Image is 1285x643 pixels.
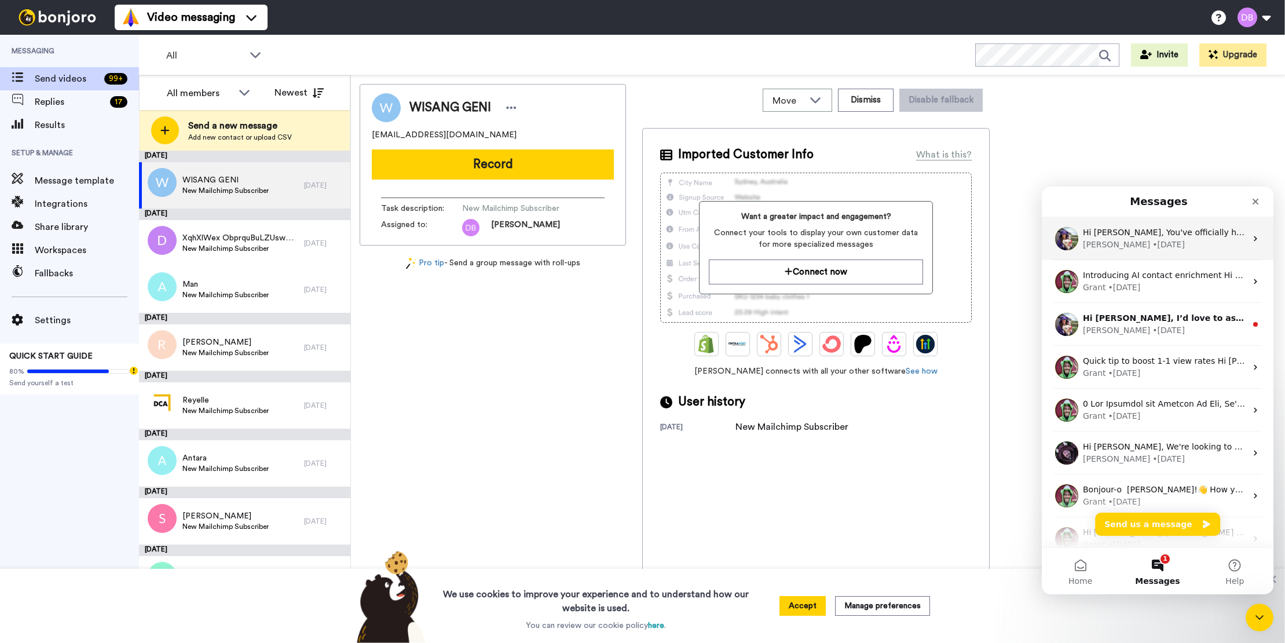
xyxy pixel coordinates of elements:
[182,452,269,464] span: Antara
[139,209,350,220] div: [DATE]
[67,309,99,321] div: • [DATE]
[462,203,572,214] span: New Mailchimp Subscriber
[139,151,350,162] div: [DATE]
[67,95,99,107] div: • [DATE]
[182,568,269,580] span: [PERSON_NAME]
[41,181,64,193] div: Grant
[1042,187,1273,594] iframe: Intercom live chat
[35,118,139,132] span: Results
[381,219,462,236] span: Assigned to:
[41,127,822,136] span: Hi [PERSON_NAME], I’d love to ask you a quick question: If [PERSON_NAME] could introduce a new fe...
[304,343,345,352] div: [DATE]
[182,337,269,348] span: [PERSON_NAME]
[791,335,810,353] img: ActiveCampaign
[67,224,99,236] div: • [DATE]
[104,73,127,85] div: 99 +
[431,580,760,615] h3: We use cookies to improve your experience and to understand how our website is used.
[13,212,36,235] img: Profile image for Grant
[111,52,143,64] div: • [DATE]
[122,8,140,27] img: vm-color.svg
[526,620,666,631] p: You can review our cookie policy .
[182,279,269,290] span: Man
[35,266,139,280] span: Fallbacks
[760,335,778,353] img: Hubspot
[110,96,127,108] div: 17
[188,133,292,142] span: Add new contact or upload CSV
[773,94,804,108] span: Move
[697,335,716,353] img: Shopify
[41,95,64,107] div: Grant
[41,138,108,150] div: [PERSON_NAME]
[129,366,139,376] div: Tooltip anchor
[13,341,36,364] img: Profile image for Grant
[148,388,177,417] img: 34e7ae58-a24c-46ed-ad28-02a9dbbec8a5.png
[148,272,177,301] img: a.png
[372,129,517,141] span: [EMAIL_ADDRESS][DOMAIN_NAME]
[372,149,614,180] button: Record
[660,366,972,377] span: [PERSON_NAME] connects with all your other software
[67,352,99,364] div: • [DATE]
[304,181,345,190] div: [DATE]
[1199,43,1266,67] button: Upgrade
[77,361,154,408] button: Messages
[709,260,922,284] button: Connect now
[916,335,935,353] img: GoHighLevel
[148,226,177,255] img: d.png
[1246,604,1273,631] iframe: Intercom live chat
[906,367,938,375] a: See how
[139,313,350,324] div: [DATE]
[139,487,350,498] div: [DATE]
[13,255,36,278] img: Profile image for Matt
[304,285,345,294] div: [DATE]
[35,313,139,327] span: Settings
[838,89,894,112] button: Dismiss
[53,326,178,349] button: Send us a message
[13,83,36,107] img: Profile image for Grant
[148,168,177,197] img: w.png
[409,99,491,116] span: WISANG GENI
[13,298,36,321] img: Profile image for Grant
[167,86,233,100] div: All members
[155,361,232,408] button: Help
[166,49,244,63] span: All
[372,93,401,122] img: Image of WISANG GENI
[35,95,105,109] span: Replies
[67,181,99,193] div: • [DATE]
[182,244,298,253] span: New Mailchimp Subscriber
[648,622,664,630] a: here
[9,352,93,360] span: QUICK START GUIDE
[182,394,269,406] span: Reyelle
[346,550,432,643] img: bear-with-cookie.png
[188,119,292,133] span: Send a new message
[854,335,872,353] img: Patreon
[147,9,235,25] span: Video messaging
[139,371,350,382] div: [DATE]
[9,378,130,388] span: Send yourself a test
[779,596,826,616] button: Accept
[13,126,36,149] img: Profile image for Amy
[182,290,269,299] span: New Mailchimp Subscriber
[41,309,64,321] div: Grant
[491,219,560,236] span: [PERSON_NAME]
[41,52,108,64] div: [PERSON_NAME]
[1131,43,1188,67] a: Invite
[304,459,345,468] div: [DATE]
[885,335,903,353] img: Drip
[41,266,108,279] div: [PERSON_NAME]
[406,257,416,269] img: magic-wand.svg
[14,9,101,25] img: bj-logo-header-white.svg
[304,239,345,248] div: [DATE]
[462,219,479,236] img: db.png
[148,330,177,359] img: r.png
[678,146,814,163] span: Imported Customer Info
[406,257,444,269] a: Pro tip
[709,227,922,250] span: Connect your tools to display your own customer data for more specialized messages
[139,429,350,440] div: [DATE]
[35,197,139,211] span: Integrations
[304,517,345,526] div: [DATE]
[111,266,143,279] div: • [DATE]
[13,169,36,192] img: Profile image for Grant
